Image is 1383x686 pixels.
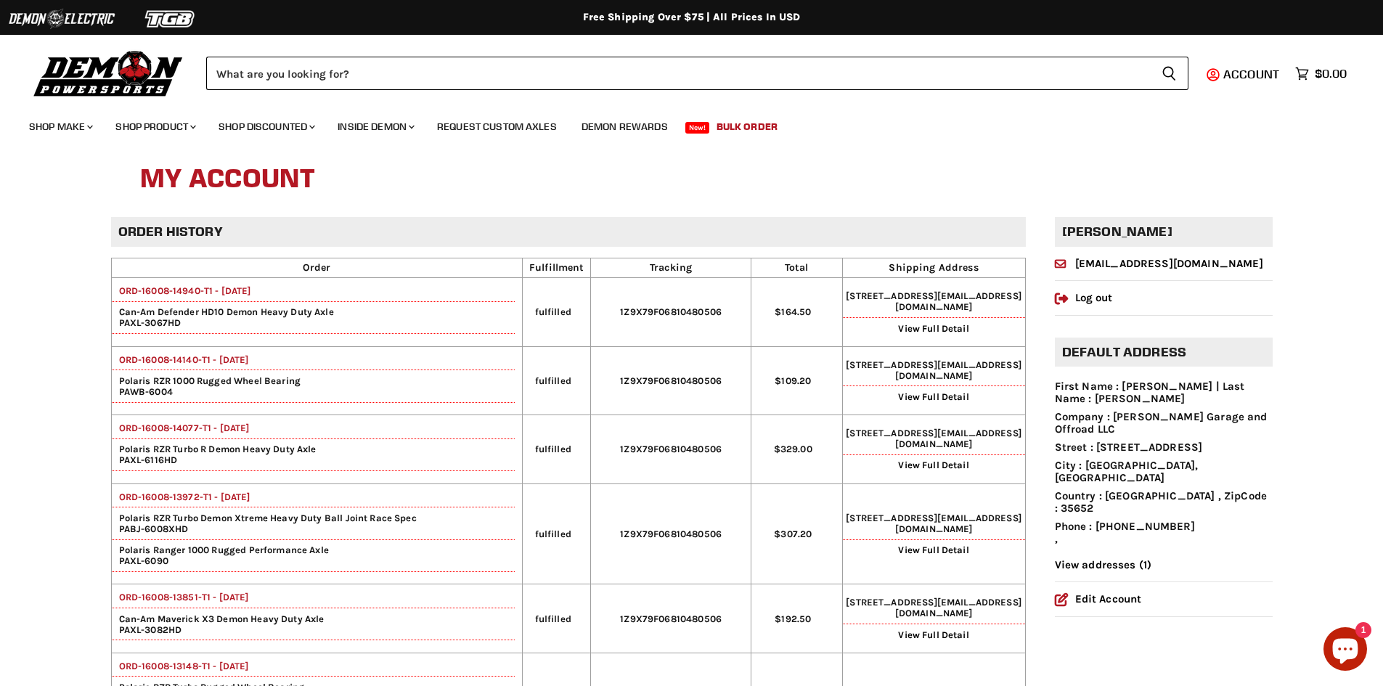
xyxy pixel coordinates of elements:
[895,597,1021,618] span: [EMAIL_ADDRESS][DOMAIN_NAME]
[898,391,968,402] a: View Full Detail
[895,513,1021,534] span: [EMAIL_ADDRESS][DOMAIN_NAME]
[842,278,1025,346] td: [STREET_ADDRESS]
[523,346,591,415] td: fulfilled
[1055,291,1113,304] a: Log out
[591,258,751,278] th: Tracking
[206,57,1150,90] input: Search
[523,278,591,346] td: fulfilled
[1055,338,1273,367] h2: Default address
[112,386,173,397] span: PAWB-6004
[523,483,591,584] td: fulfilled
[1315,67,1347,81] span: $0.00
[1217,68,1288,81] a: Account
[895,428,1021,449] span: [EMAIL_ADDRESS][DOMAIN_NAME]
[571,112,679,142] a: Demon Rewards
[591,278,751,346] td: 1Z9X79F06810480506
[1055,592,1142,605] a: Edit Account
[327,112,423,142] a: Inside Demon
[112,375,515,386] span: Polaris RZR 1000 Rugged Wheel Bearing
[706,112,788,142] a: Bulk Order
[112,624,182,635] span: PAXL-3082HD
[842,346,1025,415] td: [STREET_ADDRESS]
[591,483,751,584] td: 1Z9X79F06810480506
[111,258,523,278] th: Order
[112,422,250,433] a: ORD-16008-14077-T1 - [DATE]
[1055,460,1273,485] li: City : [GEOGRAPHIC_DATA], [GEOGRAPHIC_DATA]
[111,217,1026,247] h2: Order history
[112,285,251,296] a: ORD-16008-14940-T1 - [DATE]
[112,544,515,555] span: Polaris Ranger 1000 Rugged Performance Axle
[1150,57,1188,90] button: Search
[775,306,811,317] span: $164.50
[523,258,591,278] th: Fulfillment
[208,112,324,142] a: Shop Discounted
[751,258,842,278] th: Total
[111,11,1273,24] div: Free Shipping Over $75 | All Prices In USD
[18,112,102,142] a: Shop Make
[898,323,968,334] a: View Full Detail
[895,359,1021,381] span: [EMAIL_ADDRESS][DOMAIN_NAME]
[591,415,751,483] td: 1Z9X79F06810480506
[112,661,249,671] a: ORD-16008-13148-T1 - [DATE]
[523,584,591,653] td: fulfilled
[206,57,1188,90] form: Product
[112,555,168,566] span: PAXL-6090
[112,513,515,523] span: Polaris RZR Turbo Demon Xtreme Heavy Duty Ball Joint Race Spec
[112,613,515,624] span: Can-Am Maverick X3 Demon Heavy Duty Axle
[1055,520,1273,533] li: Phone : [PHONE_NUMBER]
[18,106,1343,142] ul: Main menu
[898,460,968,470] a: View Full Detail
[523,415,591,483] td: fulfilled
[1055,257,1263,270] a: [EMAIL_ADDRESS][DOMAIN_NAME]
[842,415,1025,483] td: [STREET_ADDRESS]
[112,523,189,534] span: PABJ-6008XHD
[112,444,515,454] span: Polaris RZR Turbo R Demon Heavy Duty Axle
[1055,441,1273,454] li: Street : [STREET_ADDRESS]
[116,5,225,33] img: TGB Logo 2
[895,290,1021,312] span: [EMAIL_ADDRESS][DOMAIN_NAME]
[1055,217,1273,247] h2: [PERSON_NAME]
[1319,627,1371,674] inbox-online-store-chat: Shopify online store chat
[842,483,1025,584] td: [STREET_ADDRESS]
[1055,411,1273,436] li: Company : [PERSON_NAME] Garage and Offroad LLC
[1055,380,1273,406] li: First Name : [PERSON_NAME] | Last Name : [PERSON_NAME]
[1055,490,1273,515] li: Country : [GEOGRAPHIC_DATA] , ZipCode : 35652
[112,491,250,502] a: ORD-16008-13972-T1 - [DATE]
[842,258,1025,278] th: Shipping Address
[1223,67,1279,81] span: Account
[775,613,811,624] span: $192.50
[774,528,812,539] span: $307.20
[112,317,181,328] span: PAXL-3067HD
[842,584,1025,653] td: [STREET_ADDRESS]
[898,629,968,640] a: View Full Detail
[1055,558,1152,571] a: View addresses (1)
[1288,63,1354,84] a: $0.00
[1055,380,1273,545] ul: ,
[105,112,205,142] a: Shop Product
[685,122,710,134] span: New!
[591,584,751,653] td: 1Z9X79F06810480506
[426,112,568,142] a: Request Custom Axles
[591,346,751,415] td: 1Z9X79F06810480506
[7,5,116,33] img: Demon Electric Logo 2
[140,156,1244,203] h1: My Account
[774,444,812,454] span: $329.00
[112,592,249,603] a: ORD-16008-13851-T1 - [DATE]
[898,544,968,555] a: View Full Detail
[112,306,515,317] span: Can-Am Defender HD10 Demon Heavy Duty Axle
[29,47,188,99] img: Demon Powersports
[775,375,811,386] span: $109.20
[112,454,178,465] span: PAXL-6116HD
[112,354,249,365] a: ORD-16008-14140-T1 - [DATE]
